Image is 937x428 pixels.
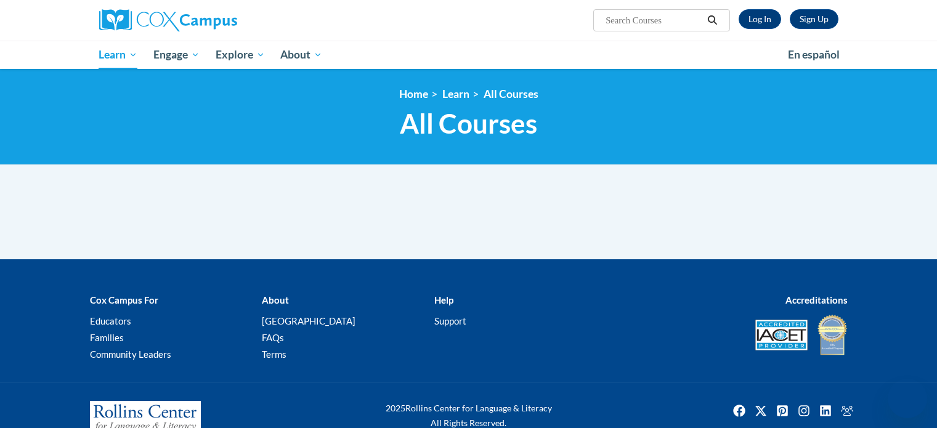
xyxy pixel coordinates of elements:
[604,13,703,28] input: Search Courses
[90,294,158,305] b: Cox Campus For
[434,294,453,305] b: Help
[773,401,792,421] a: Pinterest
[729,401,749,421] img: Facebook icon
[262,315,355,326] a: [GEOGRAPHIC_DATA]
[262,332,284,343] a: FAQs
[81,41,857,69] div: Main menu
[208,41,273,69] a: Explore
[99,9,237,31] img: Cox Campus
[400,107,537,140] span: All Courses
[90,349,171,360] a: Community Leaders
[262,294,289,305] b: About
[837,401,857,421] a: Facebook Group
[780,42,848,68] a: En español
[751,401,771,421] img: Twitter icon
[434,315,466,326] a: Support
[280,47,322,62] span: About
[442,87,469,100] a: Learn
[216,47,265,62] span: Explore
[729,401,749,421] a: Facebook
[90,315,131,326] a: Educators
[153,47,200,62] span: Engage
[262,349,286,360] a: Terms
[816,401,835,421] img: LinkedIn icon
[837,401,857,421] img: Facebook group icon
[703,13,721,28] button: Search
[145,41,208,69] a: Engage
[773,401,792,421] img: Pinterest icon
[790,9,838,29] a: Register
[755,320,808,350] img: Accredited IACET® Provider
[272,41,330,69] a: About
[90,332,124,343] a: Families
[484,87,538,100] a: All Courses
[399,87,428,100] a: Home
[751,401,771,421] a: Twitter
[739,9,781,29] a: Log In
[91,41,146,69] a: Learn
[785,294,848,305] b: Accreditations
[99,9,333,31] a: Cox Campus
[794,401,814,421] img: Instagram icon
[817,313,848,357] img: IDA® Accredited
[794,401,814,421] a: Instagram
[816,401,835,421] a: Linkedin
[888,379,927,418] iframe: Button to launch messaging window
[788,48,840,61] span: En español
[386,403,405,413] span: 2025
[99,47,137,62] span: Learn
